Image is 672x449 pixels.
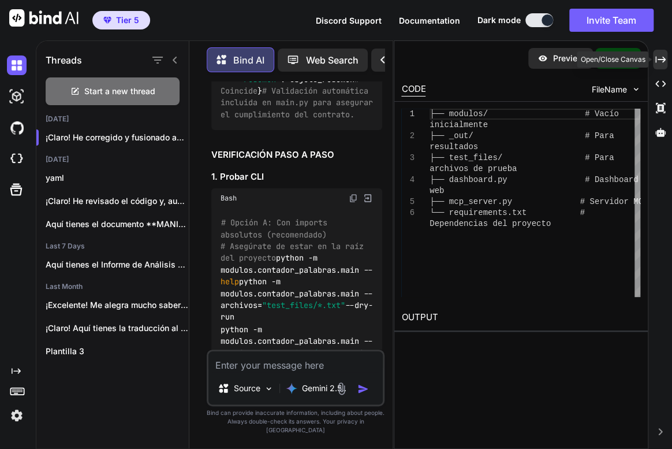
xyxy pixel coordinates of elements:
span: ├── dashboard.py # Dashboard [430,175,638,184]
span: Dark mode [477,14,521,26]
img: Gemini 2.5 flash [286,383,297,394]
img: attachment [335,382,348,395]
span: Start a new thread [84,86,155,97]
img: githubDark [7,118,27,138]
div: 3 [401,153,415,164]
div: 4 [401,175,415,185]
p: ¡Claro! Aquí tienes la traducción al inglés... [46,322,189,334]
p: Aquí tienes el documento **MANIFIESTO YAML v2.0**... [46,218,189,230]
h2: Last Month [36,282,189,291]
button: Documentation [399,14,460,27]
div: CODE [401,83,425,97]
div: 5 [401,196,415,207]
img: chevron down [631,84,641,94]
span: ├── _out/ # Para [430,131,614,140]
p: Source [234,383,260,394]
span: inicialmente [430,120,488,129]
span: Bash [221,194,237,203]
p: Preview [552,53,584,64]
span: resultados [430,142,478,151]
span: help [221,277,239,287]
span: Tier 5 [116,14,139,26]
p: yaml [46,172,189,184]
h3: 1. Probar CLI [211,170,382,184]
img: Pick Models [264,384,274,394]
p: Aquí tienes el Informe de Análisis Arquitectónico... [46,259,189,270]
span: # Coincide [221,74,364,96]
div: 1 [401,109,415,120]
span: # Validación automática incluida en main.py para asegurar el cumplimiento del contrato. [221,86,378,120]
h2: OUTPUT [394,304,648,331]
h2: Last 7 Days [36,242,189,251]
img: premium [103,17,111,24]
button: Discord Support [316,14,382,27]
span: └── requirements.txt # [430,208,585,217]
p: ¡Claro! He corregido y fusionado ambas v... [46,132,189,143]
span: Dependencias del proyecto [430,219,551,228]
img: Open in Browser [363,193,373,203]
div: 2 [401,131,415,142]
img: darkAi-studio [7,87,27,106]
img: preview [537,53,548,64]
p: Web Search [306,53,359,67]
span: Discord Support [316,16,382,25]
h2: VERIFICACIÓN PASO A PASO [211,149,382,162]
img: darkChat [7,55,27,75]
span: ├── modulos/ # Vacío [430,109,619,118]
div: Open/Close Canvas [577,51,648,68]
span: FileName [591,84,626,95]
p: ¡Claro! He revisado el código y, aunque... [46,195,189,207]
h2: [DATE] [36,114,189,124]
span: archivos de prueba [430,164,517,173]
img: copy [349,194,358,203]
button: premiumTier 5 [92,11,150,29]
p: Bind AI [233,53,264,67]
span: Documentation [399,16,460,25]
span: "test_files/*.txt" [262,300,345,310]
span: # Opción A: Con imports absolutos (recomendado) [221,218,332,240]
span: # Asegúrate de estar en la raíz del proyecto [221,241,368,263]
h2: [DATE] [36,155,189,164]
span: "test_files/*.txt" [262,347,345,358]
span: web [430,186,444,195]
p: Bind can provide inaccurate information, including about people. Always double-check its answers.... [207,409,384,435]
img: icon [357,383,369,395]
img: Bind AI [9,9,79,27]
img: cloudideIcon [7,149,27,169]
img: settings [7,406,27,425]
h1: Threads [46,53,82,67]
p: ¡Excelente! Me alegra mucho saber que ya... [46,299,189,311]
p: Plantilla 3 [46,346,189,357]
div: 6 [401,207,415,218]
code: outputs: estadisticas: {...} resumen: {...} { : ruta_archivo, : objeto_resumen } [221,2,378,120]
span: ├── mcp_server.py # Servidor MCP [430,197,648,206]
span: ├── test_files/ # Para [430,153,614,162]
button: Invite Team [569,9,654,32]
p: Gemini 2.5.. [302,383,346,394]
